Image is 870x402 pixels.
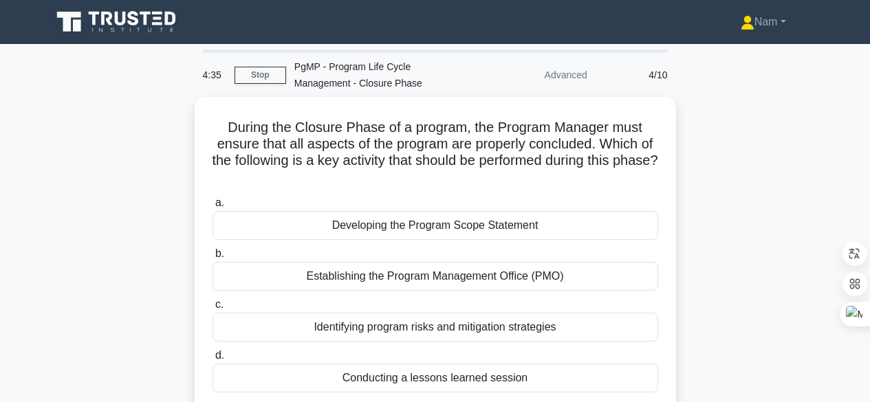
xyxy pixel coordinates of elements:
[286,53,475,97] div: PgMP - Program Life Cycle Management - Closure Phase
[708,8,819,36] a: Nam
[195,61,235,89] div: 4:35
[215,247,224,259] span: b.
[215,197,224,208] span: a.
[213,313,658,342] div: Identifying program risks and mitigation strategies
[596,61,676,89] div: 4/10
[211,119,660,186] h5: During the Closure Phase of a program, the Program Manager must ensure that all aspects of the pr...
[235,67,286,84] a: Stop
[475,61,596,89] div: Advanced
[213,211,658,240] div: Developing the Program Scope Statement
[213,364,658,392] div: Conducting a lessons learned session
[213,262,658,291] div: Establishing the Program Management Office (PMO)
[215,298,224,310] span: c.
[215,349,224,361] span: d.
